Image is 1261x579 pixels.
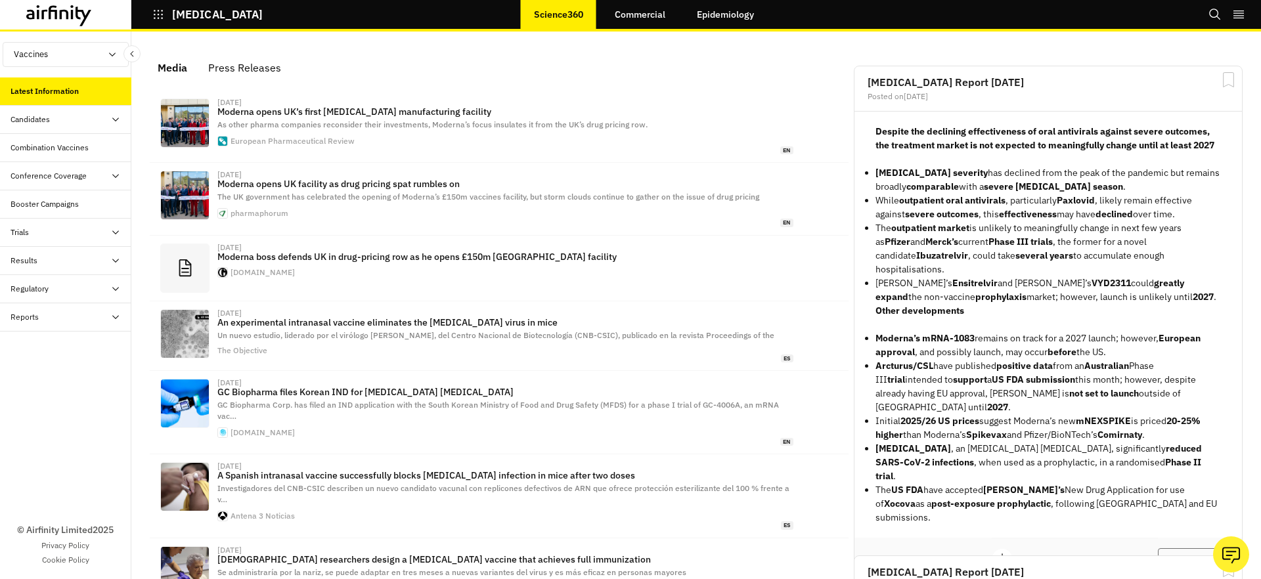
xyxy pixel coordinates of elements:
[899,194,1006,206] strong: outpatient oral antivirals
[1095,208,1133,220] strong: declined
[1213,536,1249,572] button: Ask our analysts
[217,98,242,106] div: [DATE]
[217,567,686,577] span: Se administraría por la nariz, se puede adaptar en tres meses a nuevas variantes del virus y es m...
[1208,3,1222,26] button: Search
[966,429,1007,440] strong: Spikevax
[875,360,933,372] strong: Arcturus/CSL
[161,379,209,427] img: Gloved-hands-holding-mRNA-vaccine-vial.jpg
[217,387,793,397] p: GC Biopharma files Korean IND for [MEDICAL_DATA] [MEDICAL_DATA]
[217,462,242,470] div: [DATE]
[780,219,793,227] span: en
[1084,360,1129,372] strong: Australian
[996,360,1053,372] strong: positive data
[217,546,242,554] div: [DATE]
[217,171,242,179] div: [DATE]
[975,291,1027,303] strong: prophylaxis
[983,484,1065,496] strong: [PERSON_NAME]’s
[953,374,987,385] strong: support
[875,194,1221,221] p: While , particularly , likely remain effective against , this may have over time.
[906,181,959,192] strong: comparable
[218,209,227,218] img: favicon.png
[217,192,759,202] span: The UK government has celebrated the opening of Moderna’s £150m vaccines facility, but storm clou...
[217,470,793,481] p: A Spanish intranasal vaccine successfully blocks [MEDICAL_DATA] infection in mice after two doses
[916,249,968,261] strong: Ibuzatrelvir
[172,9,263,20] p: [MEDICAL_DATA]
[875,305,964,316] strong: Other developments
[931,498,1051,509] strong: post-exposure prophylactic
[217,347,267,354] div: The Objective
[1097,429,1142,440] strong: Comirnaty
[999,208,1057,220] strong: effectiveness
[875,125,1214,151] strong: Despite the declining effectiveness of oral antivirals against severe outcomes, the treatment mar...
[217,483,789,504] span: Investigadores del CNB-CSIC describen un nuevo candidato vacunal con replicones defectivos de ARN...
[875,414,1221,442] p: Initial suggest Moderna’s new is priced than Moderna’s and Pfizer/BioNTech’s .
[150,371,849,454] a: [DATE]GC Biopharma files Korean IND for [MEDICAL_DATA] [MEDICAL_DATA]GC Biopharma Corp. has filed...
[1193,291,1214,303] strong: 2027
[231,268,295,276] div: [DOMAIN_NAME]
[891,222,969,234] strong: outpatient market
[781,354,793,363] span: es
[868,77,1229,87] h2: [MEDICAL_DATA] Report [DATE]
[1076,415,1131,427] strong: mNEXSPIKE
[875,442,951,454] strong: [MEDICAL_DATA]
[11,114,50,125] div: Candidates
[152,3,263,26] button: [MEDICAL_DATA]
[150,236,849,301] a: [DATE]Moderna boss defends UK in drug-pricing row as he opens £150m [GEOGRAPHIC_DATA] facility[DO...
[218,137,227,146] img: favicon.ico
[161,99,209,147] img: Moderna-mRNA-manfacturing-research-facility-uk.jpg
[41,540,89,551] a: Privacy Policy
[875,483,1221,525] p: The have accepted New Drug Application for use of as a , following [GEOGRAPHIC_DATA] and EU submi...
[875,221,1221,276] p: The is unlikely to meaningfully change in next few years as and current , the former for a novel ...
[1015,249,1073,261] strong: several years
[1069,387,1139,399] strong: not set to launch
[208,58,281,77] div: Press Releases
[218,511,227,521] img: apple-touch-icon-180x180.png
[231,137,355,145] div: European Pharmaceutical Review
[161,310,209,358] img: Una-vacuna-intranasal-experimental-elimina-el-virus-de-la-covid-19-en-ratones-LEE-gratis.jpg
[231,429,295,437] div: [DOMAIN_NAME]
[891,484,923,496] strong: US FDA
[875,332,1221,359] p: remains on track for a 2027 launch; however, , and possibly launch, may occur the US.
[217,379,242,387] div: [DATE]
[1092,277,1131,289] strong: VYD2311
[781,521,793,530] span: es
[884,498,916,509] strong: Xocova
[150,91,849,163] a: [DATE]Moderna opens UK’s first [MEDICAL_DATA] manufacturing facilityAs other pharma companies rec...
[780,438,793,446] span: en
[987,401,1008,413] strong: 2027
[161,463,209,511] img: foto-archivo-administracion-vacuna_69.jpg
[988,236,1053,247] strong: Phase III trials
[123,45,141,62] button: Close Sidebar
[11,255,37,267] div: Results
[875,332,975,344] strong: Moderna’s mRNA-1083
[875,442,1221,483] p: , an [MEDICAL_DATA] [MEDICAL_DATA], significantly , when used as a prophylactic, in a randomised .
[11,198,79,210] div: Booster Campaigns
[3,42,129,67] button: Vaccines
[875,167,988,179] strong: [MEDICAL_DATA] severity
[780,146,793,155] span: en
[952,277,998,289] strong: Ensitrelvir
[231,209,288,217] div: pharmaphorum
[1057,194,1095,206] strong: Paxlovid
[161,171,209,219] img: Moderna_Grand_Opening_1200x675.jpg
[217,244,242,251] div: [DATE]
[217,309,242,317] div: [DATE]
[150,454,849,538] a: [DATE]A Spanish intranasal vaccine successfully blocks [MEDICAL_DATA] infection in mice after two...
[218,428,227,437] img: apple-touch-icon.png
[1220,72,1237,88] svg: Bookmark Report
[217,106,793,117] p: Moderna opens UK’s first [MEDICAL_DATA] manufacturing facility
[534,9,583,20] p: Science360
[217,179,793,189] p: Moderna opens UK facility as drug pricing spat rumbles on
[231,512,295,520] div: Antena 3 Noticias
[11,226,29,238] div: Trials
[218,268,227,277] img: favicon.ico
[875,276,1221,304] p: [PERSON_NAME]’s and [PERSON_NAME]’s could the non-vaccine market; however, launch is unlikely unt...
[217,317,793,328] p: An experimental intranasal vaccine eliminates the [MEDICAL_DATA] virus in mice
[992,374,1075,385] strong: US FDA submission
[11,311,39,323] div: Reports
[150,163,849,235] a: [DATE]Moderna opens UK facility as drug pricing spat rumbles onThe UK government has celebrated t...
[158,58,187,77] div: Media
[885,236,910,247] strong: Pfizer
[875,359,1221,414] p: have published from an Phase III intended to a this month; however, despite already having EU app...
[217,251,793,262] p: Moderna boss defends UK in drug-pricing row as he opens £150m [GEOGRAPHIC_DATA] facility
